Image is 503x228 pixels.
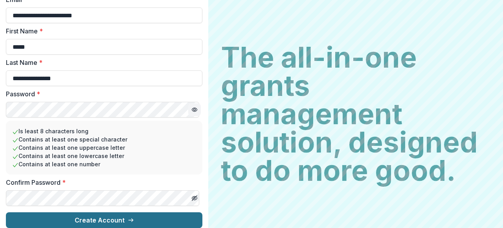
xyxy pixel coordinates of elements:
li: Contains at least one uppercase letter [12,143,196,152]
button: Create Account [6,212,202,228]
label: First Name [6,26,198,36]
li: Contains at least one lowercase letter [12,152,196,160]
li: Contains at least one special character [12,135,196,143]
button: Toggle password visibility [188,192,201,204]
li: Contains at least one number [12,160,196,168]
label: Password [6,89,198,99]
label: Last Name [6,58,198,67]
label: Confirm Password [6,178,198,187]
button: Toggle password visibility [188,103,201,116]
li: Is least 8 characters long [12,127,196,135]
